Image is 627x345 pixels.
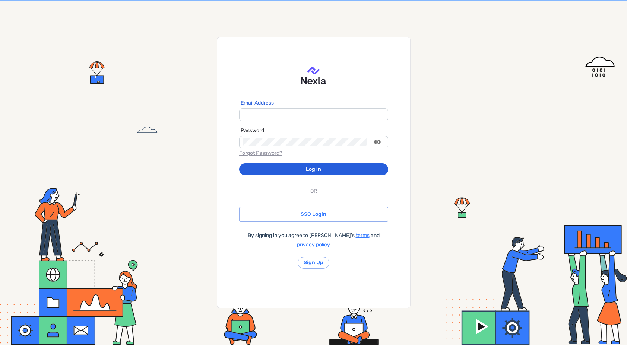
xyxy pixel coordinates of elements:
[310,186,317,196] span: OR
[241,127,264,134] label: Password
[239,150,282,156] a: Forgot Password?
[304,259,323,266] a: Sign Up
[239,163,388,175] button: Log in
[241,99,274,107] label: Email Address
[239,207,388,222] div: SSO Login
[297,242,330,248] a: privacy policy
[239,231,388,249] div: By signing in you agree to [PERSON_NAME]'s and
[301,67,326,84] img: logo
[356,232,370,239] a: terms
[298,257,329,269] button: Sign Up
